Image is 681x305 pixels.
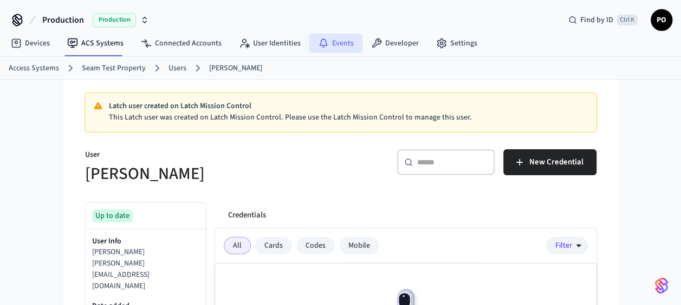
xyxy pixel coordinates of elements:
button: Filter [546,237,588,254]
span: PO [652,10,671,30]
a: Connected Accounts [132,34,230,53]
div: Cards [255,237,292,254]
span: Production [42,14,84,26]
p: [PERSON_NAME][EMAIL_ADDRESS][DOMAIN_NAME] [92,258,199,292]
p: Latch user created on Latch Mission Control [109,101,588,112]
a: Events [309,34,362,53]
div: Mobile [339,237,379,254]
div: Codes [296,237,335,254]
div: All [224,237,251,254]
a: Settings [427,34,486,53]
p: This Latch user was created on Latch Mission Control. Please use the Latch Mission Control to man... [109,112,588,123]
a: Seam Test Property [82,63,146,74]
button: New Credential [503,149,596,175]
button: PO [651,9,672,31]
span: New Credential [529,155,583,169]
img: SeamLogoGradient.69752ec5.svg [655,277,668,294]
div: Find by IDCtrl K [560,10,646,30]
span: Ctrl K [617,15,638,25]
p: User Info [92,236,199,247]
a: Developer [362,34,427,53]
div: Up to date [92,209,133,222]
span: Find by ID [580,15,613,25]
button: Credentials [219,202,275,228]
a: Users [168,63,186,74]
a: ACS Systems [59,34,132,53]
span: Production [93,13,136,27]
a: Devices [2,34,59,53]
a: [PERSON_NAME] [209,63,262,74]
p: [PERSON_NAME] [92,247,199,258]
p: User [85,149,334,163]
a: User Identities [230,34,309,53]
a: Access Systems [9,63,59,74]
h5: [PERSON_NAME] [85,163,334,185]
